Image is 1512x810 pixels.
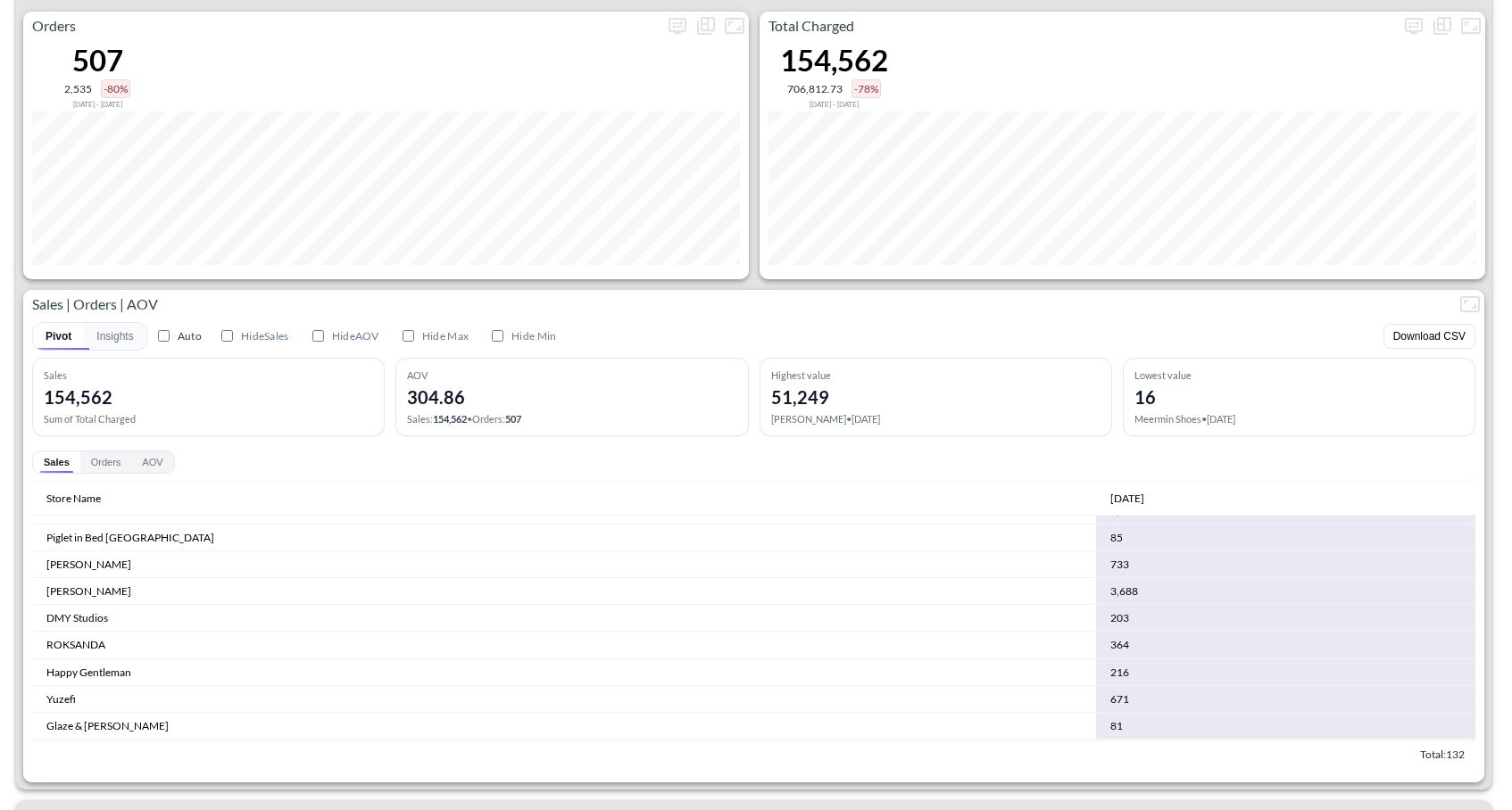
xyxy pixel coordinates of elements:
[303,324,385,348] label: Hide Average card
[80,451,132,473] button: Orders
[771,413,1101,425] div: [PERSON_NAME] • [DATE]
[1096,605,1475,632] td: 203
[1420,748,1465,761] span: Total: 132
[1096,713,1475,740] td: 81
[1457,12,1485,40] button: Fullscreen
[1110,488,1167,509] span: Oct 2025
[1400,12,1428,40] span: Display settings
[492,330,503,342] input: Hide Min
[131,451,173,473] button: AOV
[760,15,1400,37] p: Total Charged
[720,12,749,40] button: Fullscreen
[1096,659,1475,686] td: 216
[46,488,124,509] span: Store Name
[1383,324,1475,349] button: Download CSV
[1096,578,1475,605] td: 3,688
[1096,632,1475,658] td: 364
[158,330,170,342] input: Auto
[1096,686,1475,713] td: 671
[483,324,561,348] label: Hide Lowest value card
[64,42,130,78] div: 507
[780,42,888,78] div: 154,562
[1428,12,1457,40] div: Show as…
[32,632,1096,658] td: ROKSANDA
[212,324,562,348] div: Visibility toggles
[32,450,175,474] div: Pivot values
[407,369,736,381] div: AOV
[692,12,720,40] div: Show as…
[32,551,1096,578] td: [PERSON_NAME]
[32,659,1096,686] td: Happy Gentleman
[1096,551,1475,578] td: 733
[221,330,233,342] input: HideSales
[1134,369,1464,381] div: Lowest value
[32,686,1096,713] td: Yuzefi
[407,386,465,408] div: 304.86
[1456,290,1484,318] button: Fullscreen
[64,82,92,95] div: 2,535
[407,413,736,425] div: Sales : • Orders :
[1134,386,1156,408] div: 16
[852,79,881,98] div: -78%
[771,369,1101,381] div: Highest value
[771,386,829,408] div: 51,249
[46,488,101,509] div: Store Name
[64,98,130,109] div: Compared to Oct 13, 2025 - Oct 15, 2025
[44,413,373,425] div: Sum of Total Charged
[394,324,474,348] label: Hide Highest value card
[101,79,130,98] div: -80%
[1096,525,1475,551] td: 85
[32,578,1096,605] td: [PERSON_NAME]
[33,451,80,473] button: Sales
[780,98,888,109] div: Compared to Oct 13, 2025 - Oct 15, 2025
[32,605,1096,632] td: DMY Studios
[433,413,467,425] span: 154,562
[212,324,295,348] label: Hide Total card
[33,323,84,350] button: Pivot
[663,12,692,40] button: more
[1134,413,1464,425] div: Meermin Shoes • [DATE]
[1400,12,1428,40] button: more
[44,369,373,381] div: Sales
[23,293,1456,315] p: Sales | Orders | AOV
[403,330,414,342] input: Hide Max
[44,386,112,408] div: 154,562
[23,15,663,37] p: Orders
[663,12,692,40] span: Display settings
[154,327,202,344] label: Auto
[32,713,1096,740] td: Glaze & [PERSON_NAME]
[84,323,145,350] button: Insights
[32,525,1096,551] td: Piglet in Bed [GEOGRAPHIC_DATA]
[1110,488,1144,509] div: Oct 2025
[312,330,324,342] input: HideAOV
[505,413,521,425] span: 507
[787,82,843,95] div: 706,812.73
